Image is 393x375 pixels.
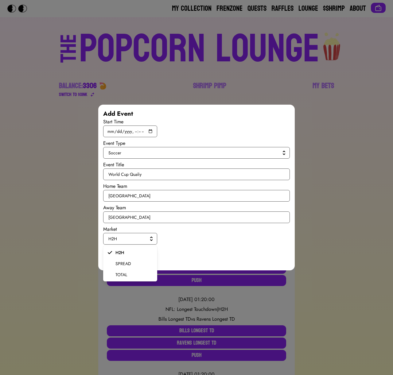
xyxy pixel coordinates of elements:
[103,204,290,211] div: Away Team
[103,110,290,118] div: Add Event
[108,150,282,156] span: Soccer
[103,226,290,233] div: Market
[115,249,152,256] span: H2H
[103,118,290,126] div: Start Time
[103,233,157,245] button: H2H
[103,140,290,147] div: Event Type
[103,246,157,281] ul: H2H
[103,147,290,159] button: Soccer
[115,272,152,278] span: TOTAL
[115,261,152,267] span: SPREAD
[103,161,290,168] div: Event Title
[108,236,150,242] span: H2H
[103,183,290,190] div: Home Team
